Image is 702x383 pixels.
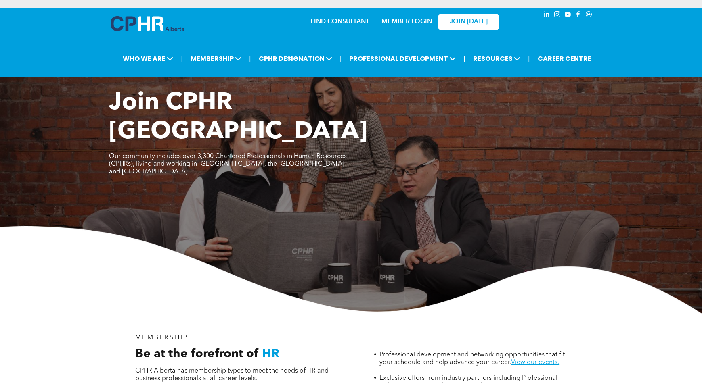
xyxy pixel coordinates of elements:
a: View our events. [511,359,559,366]
a: linkedin [543,10,551,21]
span: HR [262,348,279,360]
a: JOIN [DATE] [438,14,499,30]
a: Social network [585,10,593,21]
span: WHO WE ARE [120,51,176,66]
li: | [249,50,251,67]
img: A blue and white logo for cp alberta [111,16,184,31]
li: | [528,50,530,67]
span: Professional development and networking opportunities that fit your schedule and help advance you... [379,352,565,366]
span: JOIN [DATE] [450,18,488,26]
a: instagram [553,10,562,21]
span: Join CPHR [GEOGRAPHIC_DATA] [109,91,367,144]
li: | [181,50,183,67]
span: CPHR DESIGNATION [256,51,335,66]
span: MEMBERSHIP [135,335,188,341]
a: CAREER CENTRE [535,51,594,66]
a: facebook [574,10,583,21]
li: | [340,50,342,67]
span: RESOURCES [471,51,523,66]
a: FIND CONSULTANT [310,19,369,25]
li: | [463,50,465,67]
span: MEMBERSHIP [188,51,244,66]
span: Be at the forefront of [135,348,259,360]
a: MEMBER LOGIN [381,19,432,25]
span: CPHR Alberta has membership types to meet the needs of HR and business professionals at all caree... [135,368,329,382]
a: youtube [564,10,572,21]
span: Our community includes over 3,300 Chartered Professionals in Human Resources (CPHRs), living and ... [109,153,347,175]
span: PROFESSIONAL DEVELOPMENT [347,51,458,66]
